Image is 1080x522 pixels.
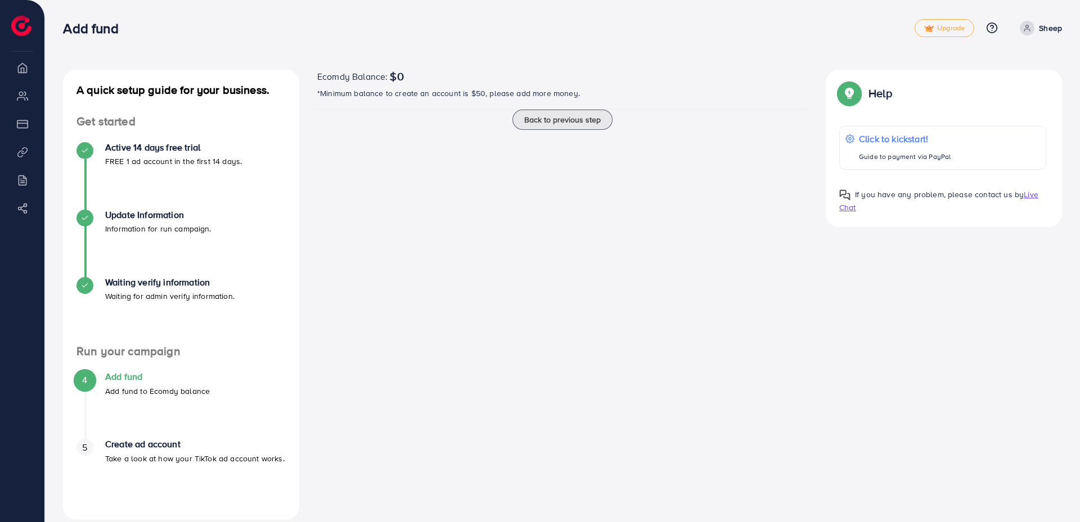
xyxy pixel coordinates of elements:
[512,110,613,130] button: Back to previous step
[859,150,951,164] p: Guide to payment via PayPal
[1039,21,1062,35] p: Sheep
[868,87,892,100] p: Help
[839,83,859,103] img: Popup guide
[63,439,299,506] li: Create ad account
[924,25,934,33] img: tick
[63,115,299,129] h4: Get started
[105,371,210,382] h4: Add fund
[915,19,974,37] a: tickUpgrade
[924,24,965,33] span: Upgrade
[839,189,850,201] img: Popup guide
[105,277,235,288] h4: Waiting verify information
[105,222,211,235] p: Information for run campaign.
[859,132,951,146] p: Click to kickstart!
[317,87,808,100] p: *Minimum balance to create an account is $50, please add more money.
[524,114,601,125] span: Back to previous step
[63,142,299,210] li: Active 14 days free trial
[1015,21,1062,35] a: Sheep
[63,277,299,344] li: Waiting verify information
[105,452,285,465] p: Take a look at how your TikTok ad account works.
[390,70,403,83] span: $0
[11,16,31,36] img: logo
[82,441,87,454] span: 5
[317,70,388,83] span: Ecomdy Balance:
[105,155,242,168] p: FREE 1 ad account in the first 14 days.
[105,142,242,153] h4: Active 14 days free trial
[105,384,210,398] p: Add fund to Ecomdy balance
[105,210,211,220] h4: Update Information
[82,374,87,387] span: 4
[855,189,1024,200] span: If you have any problem, please contact us by
[63,344,299,358] h4: Run your campaign
[63,210,299,277] li: Update Information
[63,20,127,37] h3: Add fund
[105,439,285,450] h4: Create ad account
[63,83,299,97] h4: A quick setup guide for your business.
[63,371,299,439] li: Add fund
[105,289,235,303] p: Waiting for admin verify information.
